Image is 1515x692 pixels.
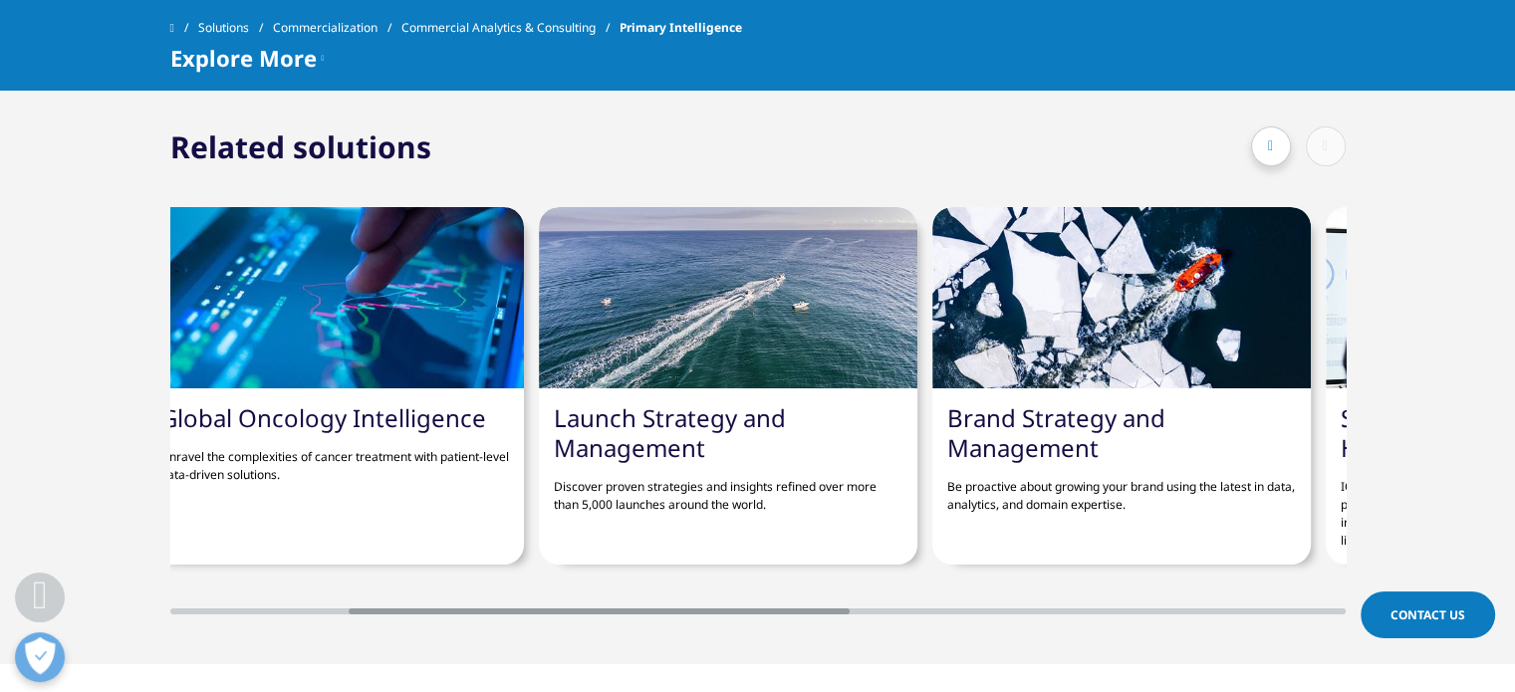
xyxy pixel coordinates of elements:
a: Launch Strategy and Management [554,401,786,464]
span: Contact Us [1390,606,1465,623]
p: Be proactive about growing your brand using the latest in data, analytics, and domain expertise. [947,463,1296,514]
a: Global Oncology Intelligence [160,401,486,434]
h2: Related solutions [170,126,431,167]
span: Explore More [170,46,317,70]
p: Unravel the complexities of cancer treatment with patient-level data-driven solutions. [160,433,509,484]
p: Discover proven strategies and insights refined over more than 5,000 launches around the world. [554,463,902,514]
a: Brand Strategy and Management [947,401,1165,464]
a: Contact Us [1361,591,1495,638]
span: Primary Intelligence [620,10,742,46]
a: Commercialization [273,10,401,46]
a: Commercial Analytics & Consulting [401,10,620,46]
a: Solutions [198,10,273,46]
button: Open Preferences [15,632,65,682]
